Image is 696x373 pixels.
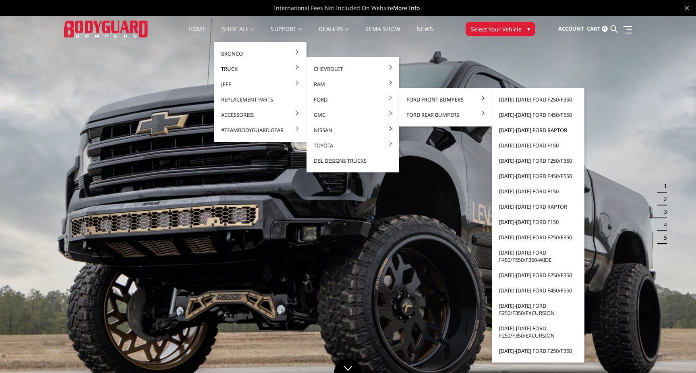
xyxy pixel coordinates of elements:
[466,22,535,36] button: Select Your Vehicle
[310,122,396,138] a: Nissan
[402,92,489,107] a: Ford Front Bumpers
[558,18,584,40] a: Account
[495,267,581,283] a: [DATE]-[DATE] Ford F250/F350
[527,25,530,33] span: ▾
[659,180,667,193] button: 1 of 5
[471,25,522,33] span: Select Your Vehicle
[416,26,433,42] a: News
[222,26,255,42] a: shop all
[495,92,581,107] a: [DATE]-[DATE] Ford F250/F350
[495,283,581,298] a: [DATE]-[DATE] Ford F450/F550
[393,4,420,12] a: More Info
[310,153,396,168] a: DBL Designs Trucks
[271,26,302,42] a: Support
[217,77,303,92] a: Jeep
[217,92,303,107] a: Replacement Parts
[558,25,584,32] span: Account
[602,26,608,32] span: 0
[659,193,667,205] button: 2 of 5
[402,107,489,122] a: Ford Rear Bumpers
[334,359,362,373] a: Click to Down
[495,153,581,168] a: [DATE]-[DATE] Ford F250/F350
[495,298,581,321] a: [DATE]-[DATE] Ford F250/F350/Excursion
[495,321,581,343] a: [DATE]-[DATE] Ford F250/F350/Excursion
[319,26,349,42] a: Dealers
[188,26,206,42] a: Home
[495,122,581,138] a: [DATE]-[DATE] Ford Raptor
[495,138,581,153] a: [DATE]-[DATE] Ford F150
[310,77,396,92] a: Ram
[310,138,396,153] a: Toyota
[587,18,608,40] a: Cart 0
[659,218,667,231] button: 4 of 5
[495,199,581,214] a: [DATE]-[DATE] Ford Raptor
[495,230,581,245] a: [DATE]-[DATE] Ford F250/F350
[310,92,396,107] a: Ford
[659,231,667,244] button: 5 of 5
[659,205,667,218] button: 3 of 5
[64,21,149,37] img: BODYGUARD BUMPERS
[587,25,601,32] span: Cart
[310,107,396,122] a: GMC
[217,61,303,77] a: Truck
[495,107,581,122] a: [DATE]-[DATE] Ford F450/F550
[495,214,581,230] a: [DATE]-[DATE] Ford F150
[217,107,303,122] a: Accessories
[495,343,581,358] a: [DATE]-[DATE] Ford F250/F350
[217,46,303,61] a: Bronco
[495,245,581,267] a: [DATE]-[DATE] Ford F450/F550/F350-wide
[310,61,396,77] a: Chevrolet
[217,122,303,138] a: #TeamBodyguard Gear
[495,168,581,184] a: [DATE]-[DATE] Ford F450/F550
[495,184,581,199] a: [DATE]-[DATE] Ford F150
[365,26,400,42] a: SEMA Show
